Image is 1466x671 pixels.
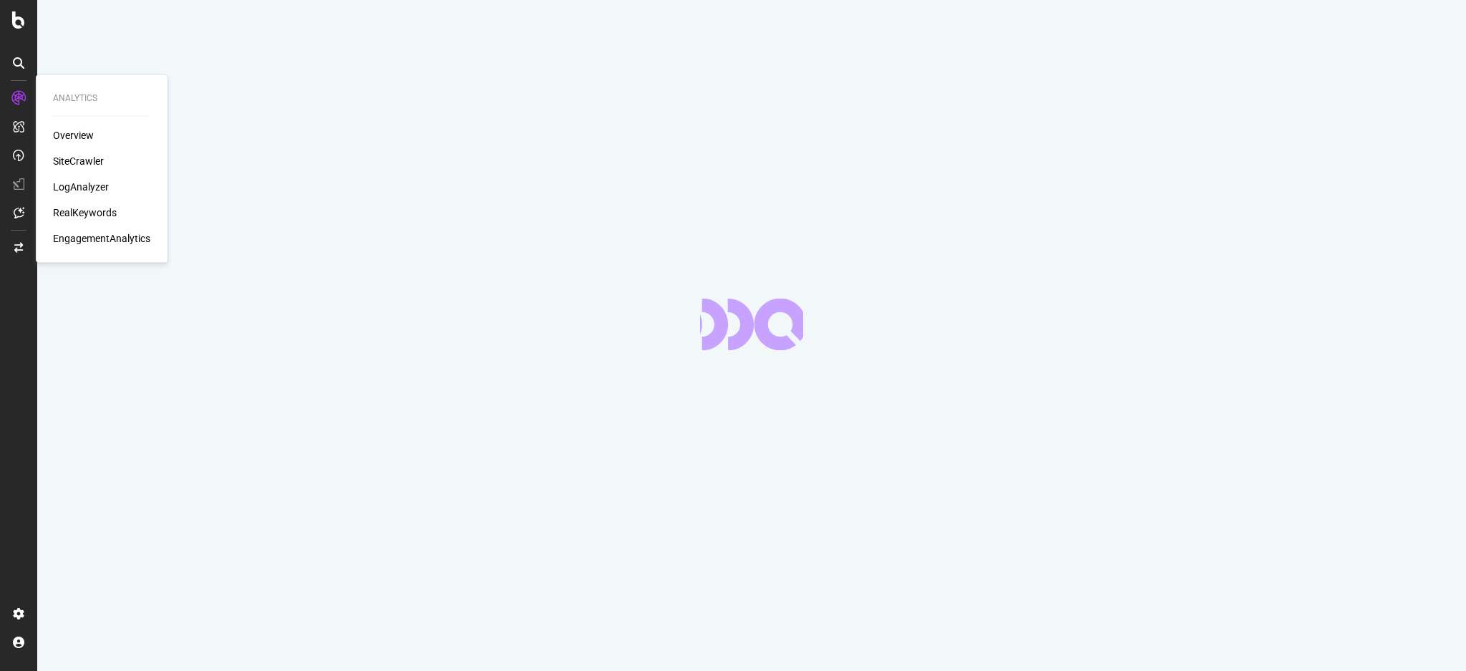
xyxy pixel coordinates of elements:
[53,180,109,194] a: LogAnalyzer
[53,206,117,220] a: RealKeywords
[53,92,150,105] div: Analytics
[53,231,150,246] a: EngagementAnalytics
[53,154,104,168] a: SiteCrawler
[53,128,94,143] a: Overview
[700,299,803,350] div: animation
